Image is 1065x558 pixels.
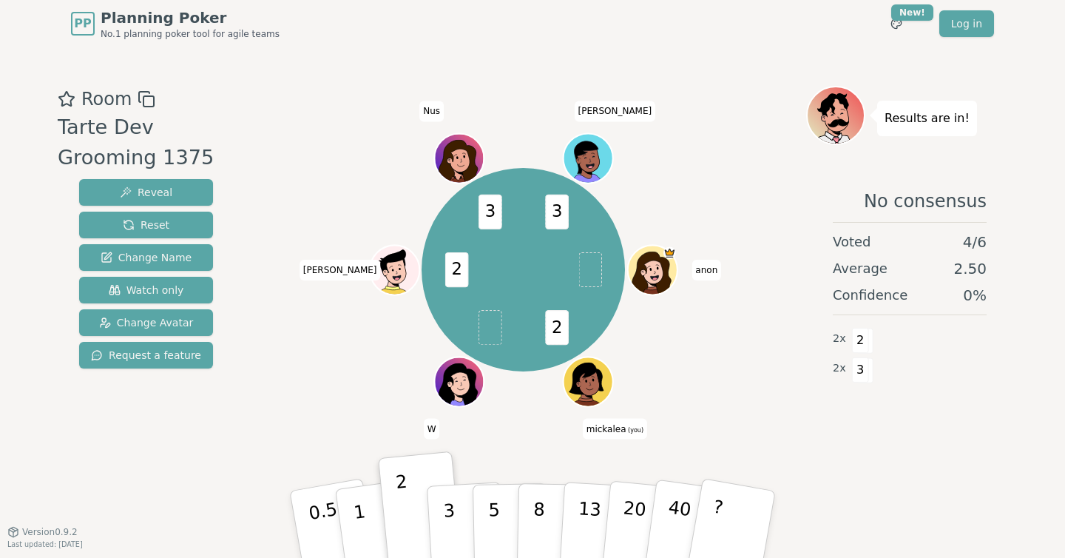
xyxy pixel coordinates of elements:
[109,283,184,298] span: Watch only
[120,185,172,200] span: Reveal
[91,348,201,363] span: Request a feature
[583,418,647,439] span: Click to change your name
[852,328,869,353] span: 2
[424,418,440,439] span: Click to change your name
[58,112,240,173] div: Tarte Dev Grooming 1375
[101,250,192,265] span: Change Name
[71,7,280,40] a: PPPlanning PokerNo.1 planning poker tool for agile teams
[123,218,169,232] span: Reset
[79,179,213,206] button: Reveal
[663,246,676,259] span: anon is the host
[79,342,213,369] button: Request a feature
[545,310,569,345] span: 2
[79,277,213,303] button: Watch only
[7,526,78,538] button: Version0.9.2
[79,309,213,336] button: Change Avatar
[101,28,280,40] span: No.1 planning poker tool for agile teams
[22,526,78,538] span: Version 0.9.2
[883,10,910,37] button: New!
[953,258,987,279] span: 2.50
[626,426,644,433] span: (you)
[7,540,83,548] span: Last updated: [DATE]
[419,101,444,121] span: Click to change your name
[545,195,569,229] span: 3
[479,195,502,229] span: 3
[692,260,721,280] span: Click to change your name
[833,285,907,306] span: Confidence
[99,315,194,330] span: Change Avatar
[444,252,468,287] span: 2
[833,331,846,347] span: 2 x
[963,232,987,252] span: 4 / 6
[74,15,91,33] span: PP
[395,471,414,552] p: 2
[833,258,887,279] span: Average
[79,244,213,271] button: Change Name
[963,285,987,306] span: 0 %
[58,86,75,112] button: Add as favourite
[891,4,933,21] div: New!
[300,260,381,280] span: Click to change your name
[81,86,132,112] span: Room
[101,7,280,28] span: Planning Poker
[564,358,611,405] button: Click to change your avatar
[864,189,987,213] span: No consensus
[79,212,213,238] button: Reset
[939,10,994,37] a: Log in
[575,101,656,121] span: Click to change your name
[885,108,970,129] p: Results are in!
[833,360,846,377] span: 2 x
[833,232,871,252] span: Voted
[852,357,869,383] span: 3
